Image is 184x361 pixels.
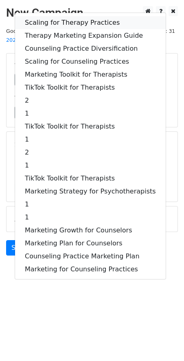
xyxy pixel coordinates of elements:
a: 1 [15,133,166,146]
a: 1 [15,159,166,172]
a: Marketing Strategy for Psychotherapists [15,185,166,198]
a: Counseling Practice Marketing Plan [15,250,166,263]
a: Scaling for Counseling Practices [15,55,166,68]
a: TikTok Toolkit for Therapists [15,81,166,94]
iframe: Chat Widget [143,322,184,361]
a: 1 [15,198,166,211]
a: Marketing Plan for Counselors [15,237,166,250]
a: 2 [15,94,166,107]
a: Therapy Marketing Expansion Guide [15,29,166,42]
a: TikTok Toolkit for Therapists [15,172,166,185]
a: Marketing Toolkit for Therapists [15,68,166,81]
a: Send [6,240,33,256]
a: Marketing for Counseling Practices [15,263,166,276]
a: Scaling for Therapy Practices [15,16,166,29]
a: 2 [15,146,166,159]
h2: New Campaign [6,6,178,20]
small: Google Sheet: [6,28,112,43]
a: Marketing Growth for Counselors [15,224,166,237]
a: 1 [15,107,166,120]
a: 1 [15,211,166,224]
a: TikTok Toolkit for Therapists [15,120,166,133]
a: Counseling Practice Diversification [15,42,166,55]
